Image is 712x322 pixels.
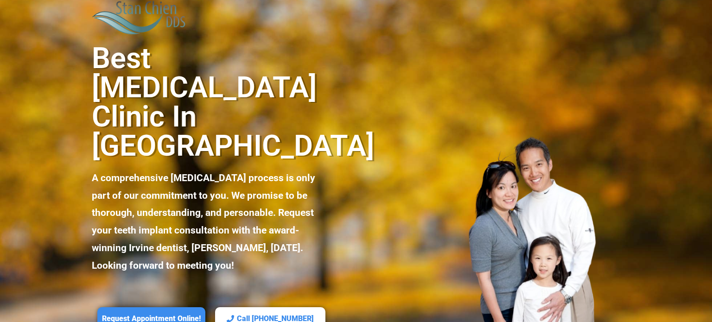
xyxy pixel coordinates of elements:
[92,44,330,160] h2: Best [MEDICAL_DATA] Clinic in [GEOGRAPHIC_DATA]
[92,170,330,275] p: A comprehensive [MEDICAL_DATA] process is only part of our commitment to you. We promise to be th...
